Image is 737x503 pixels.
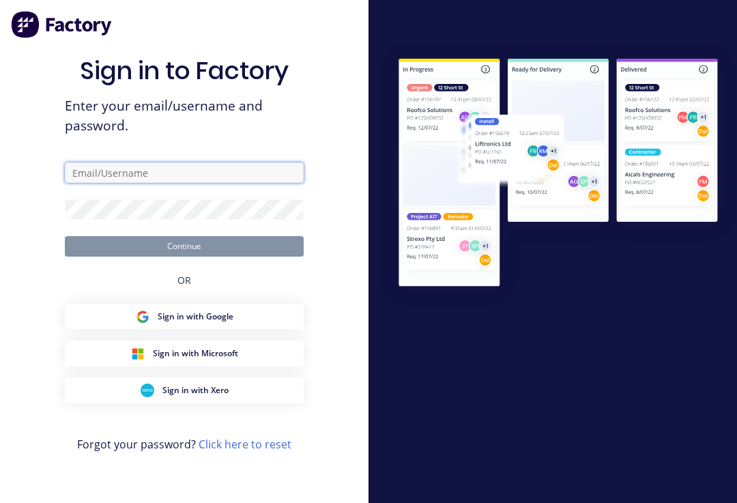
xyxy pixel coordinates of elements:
img: Google Sign in [136,310,149,324]
span: Sign in with Google [158,311,233,323]
img: Factory [11,11,113,38]
input: Email/Username [65,162,304,183]
span: Sign in with Xero [162,384,229,397]
img: Sign in [379,41,737,308]
span: Sign in with Microsoft [153,347,238,360]
span: Enter your email/username and password. [65,96,304,136]
span: Forgot your password? [77,436,291,452]
button: Xero Sign inSign in with Xero [65,377,304,403]
button: Google Sign inSign in with Google [65,304,304,330]
h1: Sign in to Factory [80,56,289,85]
img: Microsoft Sign in [131,347,145,360]
img: Xero Sign in [141,384,154,397]
a: Click here to reset [199,437,291,452]
button: Microsoft Sign inSign in with Microsoft [65,341,304,367]
button: Continue [65,236,304,257]
div: OR [177,257,191,304]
